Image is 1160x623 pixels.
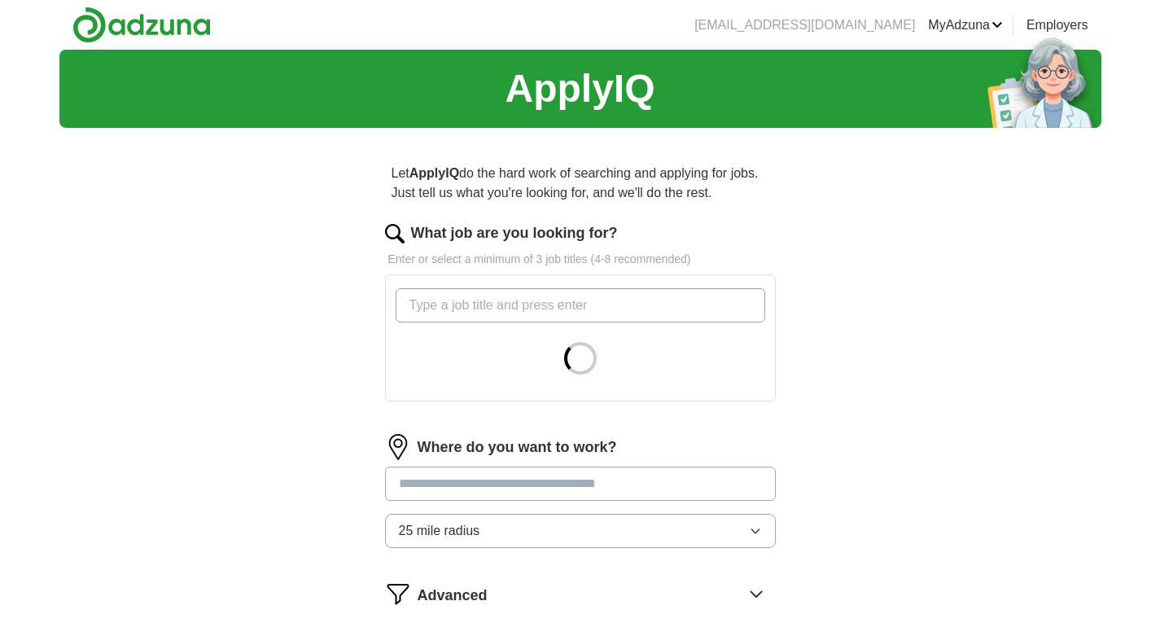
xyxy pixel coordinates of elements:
strong: ApplyIQ [409,166,459,180]
img: filter [385,581,411,607]
p: Let do the hard work of searching and applying for jobs. Just tell us what you're looking for, an... [385,157,776,209]
h1: ApplyIQ [505,59,654,118]
label: What job are you looking for? [411,222,618,244]
span: Advanced [418,585,488,607]
a: MyAdzuna [928,15,1003,35]
label: Where do you want to work? [418,437,617,458]
p: Enter or select a minimum of 3 job titles (4-8 recommended) [385,251,776,268]
li: [EMAIL_ADDRESS][DOMAIN_NAME] [694,15,915,35]
a: Employers [1026,15,1088,35]
input: Type a job title and press enter [396,288,765,322]
img: search.png [385,224,405,243]
button: 25 mile radius [385,514,776,548]
span: 25 mile radius [399,521,480,541]
img: Adzuna logo [72,7,211,43]
img: location.png [385,434,411,460]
